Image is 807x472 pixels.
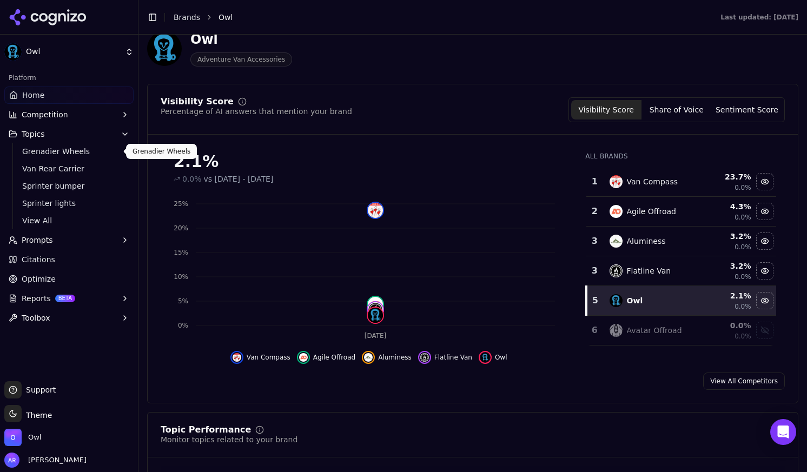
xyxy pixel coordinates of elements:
button: Share of Voice [641,100,712,119]
span: Reports [22,293,51,304]
div: Aluminess [627,236,666,247]
a: Sprinter bumper [18,178,121,194]
img: agile offroad [610,205,623,218]
div: Platform [4,69,134,87]
span: 0.0% [735,302,751,311]
span: Theme [22,411,52,420]
div: 3 [591,235,598,248]
div: 3.2 % [703,261,751,271]
a: Optimize [4,270,134,288]
span: Van Compass [247,353,290,362]
tspan: 15% [174,249,188,256]
span: BETA [55,295,75,302]
img: aluminess [364,353,373,362]
button: Hide agile offroad data [297,351,355,364]
div: Agile Offroad [627,206,676,217]
span: Sprinter lights [22,198,116,209]
button: Topics [4,125,134,143]
button: Visibility Score [571,100,641,119]
div: Visibility Score [161,97,234,106]
tspan: 25% [174,200,188,208]
div: 3 [591,264,598,277]
div: 0.0 % [703,320,751,331]
div: 2.1% [174,152,564,171]
span: Grenadier Wheels [22,146,116,157]
div: 2.1 % [703,290,751,301]
span: Owl [495,353,507,362]
div: 4.3 % [703,201,751,212]
tspan: 10% [174,273,188,281]
span: 0.0% [182,174,202,184]
span: Aluminess [378,353,412,362]
div: 6 [591,324,598,337]
img: agile offroad [368,297,383,312]
a: Van Rear Carrier [18,161,121,176]
img: avatar offroad [610,324,623,337]
a: View All Competitors [703,373,785,390]
span: Van Rear Carrier [22,163,116,174]
img: Adam Raper [4,453,19,468]
div: Van Compass [627,176,678,187]
span: Citations [22,254,55,265]
button: Hide aluminess data [362,351,412,364]
div: Last updated: [DATE] [720,13,798,22]
span: 0.0% [735,243,751,251]
img: owl [481,353,490,362]
a: Grenadier Wheels [18,144,121,159]
img: owl [368,308,383,323]
div: 5 [592,294,598,307]
div: Monitor topics related to your brand [161,434,297,445]
div: 3.2 % [703,231,751,242]
span: Sprinter bumper [22,181,116,191]
span: Toolbox [22,313,50,323]
a: Citations [4,251,134,268]
img: aluminess [610,235,623,248]
a: Brands [174,13,200,22]
button: Prompts [4,231,134,249]
button: Hide agile offroad data [756,203,773,220]
img: flatline van [610,264,623,277]
img: agile offroad [299,353,308,362]
span: Owl [219,12,233,23]
tr: 1van compassVan Compass23.7%0.0%Hide van compass data [586,167,776,197]
button: Hide flatline van data [418,351,472,364]
nav: breadcrumb [174,12,699,23]
img: flatline van [368,302,383,317]
span: 0.0% [735,183,751,192]
img: Owl [147,31,182,66]
a: Sprinter lights [18,196,121,211]
div: Owl [190,31,292,48]
button: ReportsBETA [4,290,134,307]
img: Owl [4,429,22,446]
div: 23.7 % [703,171,751,182]
span: Support [22,384,56,395]
span: 0.0% [735,213,751,222]
button: Open user button [4,453,87,468]
div: Owl [627,295,643,306]
button: Toolbox [4,309,134,327]
span: Home [22,90,44,101]
tspan: 20% [174,224,188,232]
button: Hide flatline van data [756,262,773,280]
span: Adventure Van Accessories [190,52,292,67]
span: View All [22,215,116,226]
span: [PERSON_NAME] [24,455,87,465]
span: Competition [22,109,68,120]
img: flatline van [420,353,429,362]
span: 0.0% [735,272,751,281]
button: Hide owl data [479,351,507,364]
span: Optimize [22,274,56,284]
tspan: 0% [178,322,188,329]
button: Hide owl data [756,292,773,309]
div: Open Intercom Messenger [770,419,796,445]
div: All Brands [585,152,776,161]
img: van compass [610,175,623,188]
tspan: [DATE] [365,332,387,340]
p: Grenadier Wheels [133,147,190,156]
img: owl [610,294,623,307]
tr: 6avatar offroadAvatar Offroad0.0%0.0%Show avatar offroad data [586,316,776,345]
div: 1 [591,175,598,188]
img: van compass [233,353,241,362]
button: Sentiment Score [712,100,782,119]
a: Home [4,87,134,104]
